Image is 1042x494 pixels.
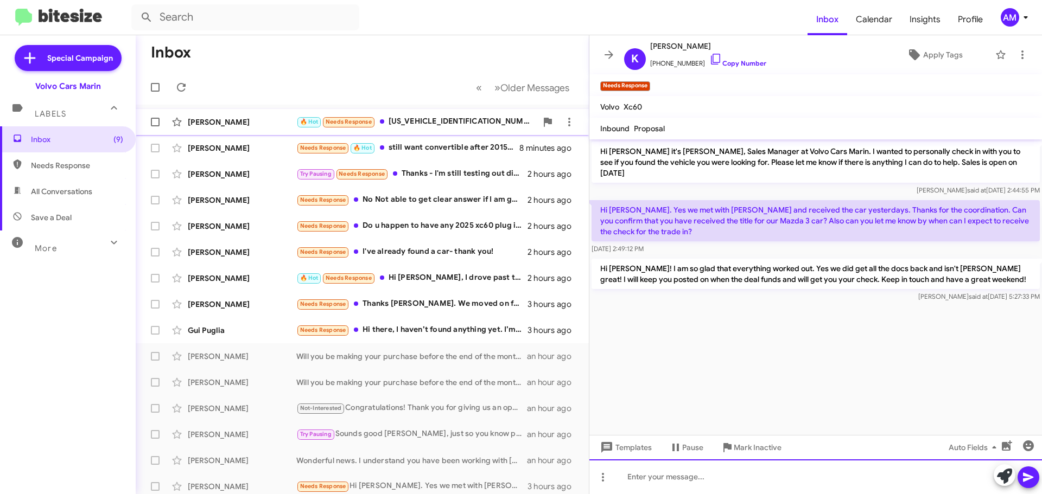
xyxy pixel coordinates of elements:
a: Copy Number [709,59,766,67]
span: Mark Inactive [734,438,781,457]
button: Mark Inactive [712,438,790,457]
div: an hour ago [527,403,580,414]
div: 3 hours ago [528,325,580,336]
button: Pause [660,438,712,457]
nav: Page navigation example [470,76,576,99]
div: an hour ago [527,377,580,388]
div: Hi [PERSON_NAME], I drove past the dealership [DATE] and really wanted to stop but wanted to get ... [296,272,528,284]
span: Needs Response [300,196,346,203]
span: Needs Response [326,118,372,125]
div: [PERSON_NAME] [188,403,296,414]
span: Needs Response [31,160,123,171]
button: Auto Fields [940,438,1009,457]
span: [PHONE_NUMBER] [650,53,766,69]
div: [PERSON_NAME] [188,377,296,388]
div: an hour ago [527,429,580,440]
a: Calendar [847,4,901,35]
div: 8 minutes ago [519,143,580,153]
span: [DATE] 2:49:12 PM [592,245,644,253]
button: Next [488,76,576,99]
div: [PERSON_NAME] [188,195,296,206]
div: an hour ago [527,351,580,362]
div: No Not able to get clear answer if I am getting 14k rebate [DATE] after lease [296,194,528,206]
div: Thanks [PERSON_NAME]. We moved on from the XC90. My wife drive one and is looking for something a... [296,298,528,310]
span: « [476,81,482,94]
span: Inbox [31,134,123,145]
span: Templates [598,438,652,457]
span: (9) [113,134,123,145]
div: Will you be making your purchase before the end of the month and programs change? [296,351,527,362]
div: [PERSON_NAME] [188,299,296,310]
div: 2 hours ago [528,221,580,232]
span: [PERSON_NAME] [DATE] 5:27:33 PM [918,292,1040,300]
div: [PERSON_NAME] [188,247,296,258]
div: an hour ago [527,455,580,466]
div: 2 hours ago [528,195,580,206]
div: Thanks - I'm still testing out different models but will be in touch [296,168,528,180]
div: Congratulations! Thank you for giving us an opportunity. [296,402,527,414]
div: AM [1001,8,1019,27]
div: [PERSON_NAME] [188,221,296,232]
p: Hi [PERSON_NAME]. Yes we met with [PERSON_NAME] and received the car yesterdays. Thanks for the c... [592,200,1040,241]
div: I've already found a car- thank you! [296,246,528,258]
span: 🔥 Hot [353,144,372,151]
span: 🔥 Hot [300,118,319,125]
button: AM [992,8,1030,27]
span: Try Pausing [300,431,332,438]
span: Needs Response [300,326,346,333]
span: Inbound [600,124,630,133]
span: Inbox [808,4,847,35]
button: Apply Tags [879,45,990,65]
p: Hi [PERSON_NAME]! I am so glad that everything worked out. Yes we did get all the docs back and i... [592,259,1040,289]
div: [PERSON_NAME] [188,481,296,492]
span: Save a Deal [31,212,72,223]
span: said at [969,292,988,300]
div: [PERSON_NAME] [188,117,296,127]
div: [PERSON_NAME] [188,273,296,284]
div: 2 hours ago [528,247,580,258]
span: Needs Response [300,248,346,255]
div: [PERSON_NAME] [188,455,296,466]
span: Pause [682,438,703,457]
span: Profile [949,4,992,35]
input: Search [131,4,359,30]
a: Insights [901,4,949,35]
span: K [631,50,639,68]
span: Xc60 [624,102,642,112]
span: Proposal [634,124,665,133]
span: Needs Response [300,483,346,490]
button: Previous [469,76,488,99]
span: Needs Response [300,144,346,151]
div: Hi [PERSON_NAME]. Yes we met with [PERSON_NAME] and received the car yesterdays. Thanks for the c... [296,480,528,492]
div: Do u happen to have any 2025 xc60 plug in hybrids on the lot [296,220,528,232]
h1: Inbox [151,44,191,61]
span: Needs Response [326,274,372,281]
div: Wonderful news. I understand you have been working with [PERSON_NAME]. Will you be making your pu... [296,455,527,466]
div: Will you be making your purchase before the end of the month and programs change? [296,377,527,388]
div: [PERSON_NAME] [188,429,296,440]
span: [PERSON_NAME] [DATE] 2:44:55 PM [917,186,1040,194]
span: More [35,243,57,253]
span: Not-Interested [300,405,342,412]
span: [PERSON_NAME] [650,40,766,53]
span: Needs Response [300,300,346,307]
span: said at [967,186,986,194]
span: 🔥 Hot [300,274,319,281]
div: [PERSON_NAME] [188,169,296,179]
a: Special Campaign [15,45,122,71]
span: Try Pausing [300,170,332,177]
span: » [494,81,500,94]
div: Volvo Cars Marin [35,81,101,92]
div: still want convertible after 2015 or so [296,142,519,154]
div: 3 hours ago [528,481,580,492]
span: Labels [35,109,66,119]
p: Hi [PERSON_NAME] it's [PERSON_NAME], Sales Manager at Volvo Cars Marin. I wanted to personally ch... [592,142,1040,183]
div: Hi there, I haven’t found anything yet. I’m still debating on whether I will get a xc or a rivian... [296,324,528,336]
div: Sounds good [PERSON_NAME], just so you know programs change at the end of the month. If there is ... [296,428,527,440]
div: 3 hours ago [528,299,580,310]
span: Auto Fields [949,438,1001,457]
div: [PERSON_NAME] [188,351,296,362]
div: [PERSON_NAME] [188,143,296,153]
